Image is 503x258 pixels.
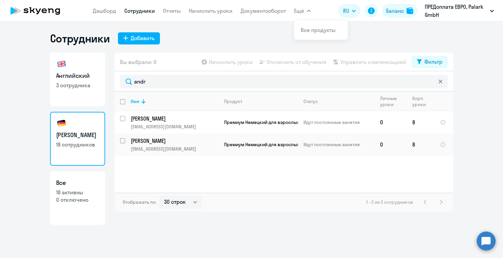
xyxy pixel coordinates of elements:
[407,133,434,156] td: 8
[407,111,434,133] td: 8
[56,118,67,129] img: german
[131,98,139,104] div: Имя
[366,199,413,205] span: 1 - 2 из 2 сотрудников
[303,141,374,148] p: Идут постоянные занятия
[56,71,99,80] h3: Английский
[380,95,407,107] div: Личные уроки
[56,189,99,196] p: 18 активны
[412,95,434,107] div: Корп. уроки
[224,119,299,125] span: Премиум Немецкий для взрослых
[224,98,242,104] div: Продукт
[303,98,374,104] div: Статус
[224,98,298,104] div: Продукт
[407,7,413,14] img: balance
[343,7,349,15] span: RU
[50,32,110,45] h1: Сотрудники
[131,146,218,152] p: [EMAIL_ADDRESS][DOMAIN_NAME]
[56,59,67,69] img: english
[50,171,105,225] a: Все18 активны0 отключено
[380,95,402,107] div: Личные уроки
[382,4,417,18] button: Балансbalance
[131,34,155,42] div: Добавить
[131,98,218,104] div: Имя
[93,7,116,14] a: Дашборд
[424,58,443,66] div: Фильтр
[412,56,448,68] button: Фильтр
[412,95,429,107] div: Корп. уроки
[131,124,218,130] p: [EMAIL_ADDRESS][DOMAIN_NAME]
[50,112,105,166] a: [PERSON_NAME]18 сотрудников
[375,133,407,156] td: 0
[224,141,299,148] span: Премиум Немецкий для взрослых
[294,4,311,18] button: Ещё
[131,115,218,130] a: [PERSON_NAME][EMAIL_ADDRESS][DOMAIN_NAME]
[131,137,218,144] p: [PERSON_NAME]
[120,75,448,88] input: Поиск по имени, email, продукту или статусу
[303,119,374,125] p: Идут постоянные занятия
[294,7,304,15] span: Ещё
[303,98,318,104] div: Статус
[131,137,218,152] a: [PERSON_NAME][EMAIL_ADDRESS][DOMAIN_NAME]
[338,4,361,18] button: RU
[50,53,105,106] a: Английский3 сотрудника
[56,141,99,148] p: 18 сотрудников
[241,7,286,14] a: Документооборот
[118,32,160,44] button: Добавить
[56,196,99,203] p: 0 отключено
[56,82,99,89] p: 3 сотрудника
[131,115,218,122] p: [PERSON_NAME]
[163,7,181,14] a: Отчеты
[124,7,155,14] a: Сотрудники
[421,3,497,19] button: ПРЕДоплата ЕВРО, Palark GmbH
[123,199,157,205] span: Отображать по:
[189,7,233,14] a: Начислить уроки
[56,131,99,139] h3: [PERSON_NAME]
[56,179,99,187] h3: Все
[425,3,487,19] p: ПРЕДоплата ЕВРО, Palark GmbH
[375,111,407,133] td: 0
[386,7,404,15] div: Баланс
[301,27,336,33] a: Все продукты
[120,58,157,66] span: Вы выбрали: 0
